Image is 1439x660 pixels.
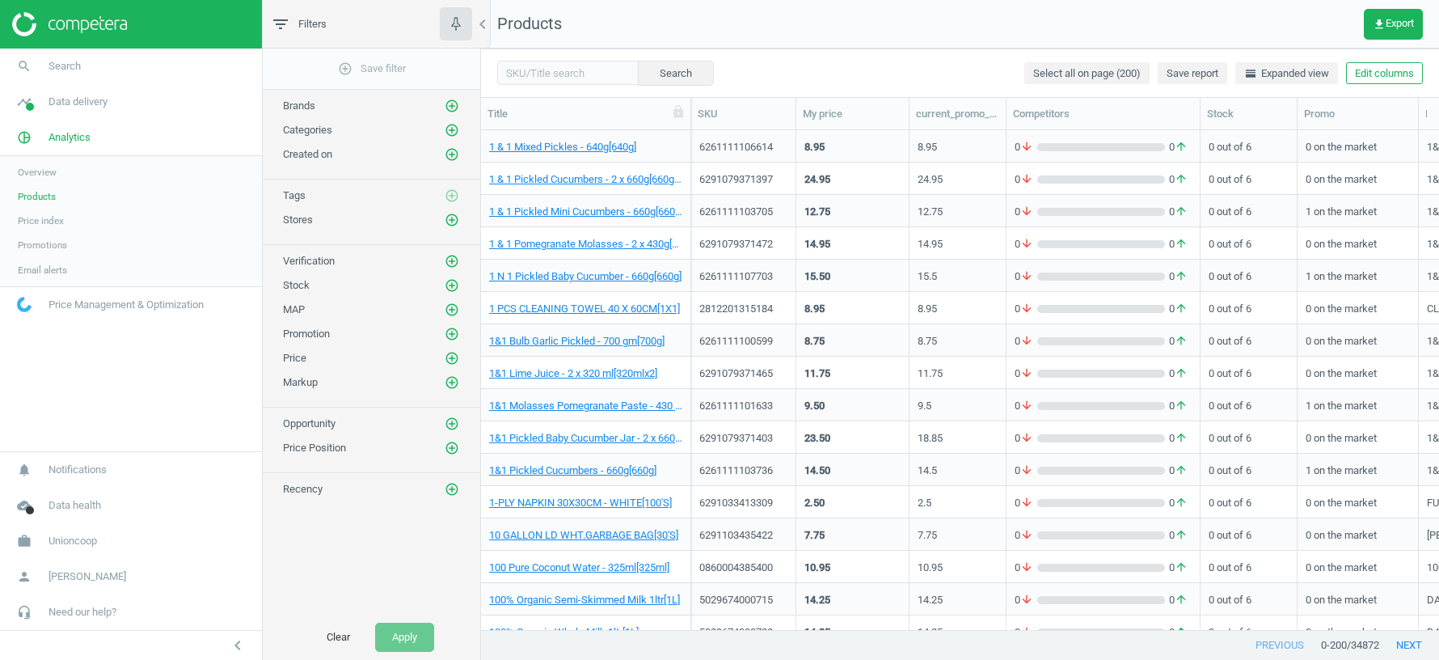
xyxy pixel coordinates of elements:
i: arrow_downward [1020,237,1033,252]
span: Price [283,352,306,364]
span: Recency [283,483,323,495]
div: 0 on the market [1306,326,1410,354]
i: horizontal_split [1244,67,1257,80]
div: 14.95 [918,237,943,257]
i: arrow_upward [1175,561,1188,575]
span: / 34872 [1347,638,1379,653]
span: Promotions [18,239,67,252]
div: 1 on the market [1306,455,1410,484]
span: 0 [1015,172,1037,187]
div: 6261111106614 [699,140,787,154]
i: add_circle_outline [445,302,459,317]
i: notifications [9,455,40,485]
a: 100% Organic Whole Milk 1ltr[1L] [489,625,639,640]
div: 0 out of 6 [1209,164,1289,192]
button: add_circle_outline [444,212,460,228]
span: Analytics [49,130,91,145]
span: 0 [1165,528,1192,543]
button: add_circle_outlineSave filter [263,53,480,85]
div: 6291079371397 [699,172,787,187]
span: 0 [1165,366,1192,381]
button: add_circle_outline [444,374,460,391]
i: arrow_upward [1175,302,1188,316]
span: Data delivery [49,95,108,109]
div: 0 out of 6 [1209,229,1289,257]
span: Notifications [49,463,107,477]
i: arrow_upward [1175,528,1188,543]
button: Save report [1158,62,1227,85]
a: 1 & 1 Pickled Cucumbers - 2 x 660g[660gx2] [489,172,682,187]
i: chevron_left [473,15,492,34]
i: add_circle_outline [445,213,459,227]
i: arrow_upward [1175,463,1188,478]
span: 0 [1165,237,1192,252]
span: 0 [1015,237,1037,252]
span: 0 [1015,366,1037,381]
i: search [9,51,40,82]
div: 0 out of 6 [1209,488,1289,516]
div: 0 out of 6 [1209,585,1289,613]
div: 24.95 [918,172,943,192]
div: 12.75 [918,205,943,225]
i: arrow_downward [1020,269,1033,284]
div: 12.75 [804,205,830,219]
a: 1 & 1 Pickled Mini Cucumbers - 660g[660g] [489,205,682,219]
i: arrow_upward [1175,172,1188,187]
i: arrow_downward [1020,561,1033,575]
button: get_appExport [1364,9,1423,40]
div: 2.50 [804,496,825,510]
span: Need our help? [49,605,116,620]
div: 2812201315184 [699,302,787,316]
div: 15.5 [918,269,937,290]
span: 0 [1165,463,1192,478]
div: Stock [1207,107,1290,121]
i: arrow_upward [1175,399,1188,413]
button: add_circle_outline [444,481,460,497]
div: 2.5 [918,496,931,516]
span: 0 [1165,334,1192,349]
div: 0 out of 6 [1209,423,1289,451]
div: Competitors [1013,107,1193,121]
span: 0 [1015,302,1037,316]
i: arrow_upward [1175,496,1188,510]
i: arrow_downward [1020,528,1033,543]
i: add_circle_outline [445,375,459,390]
div: 0 on the market [1306,164,1410,192]
span: Verification [283,255,335,267]
span: Price Management & Optimization [49,298,204,312]
span: Export [1373,18,1414,31]
span: 0 [1165,399,1192,413]
a: 1 & 1 Pomegranate Molasses - 2 x 430g[430gx2] [489,237,682,252]
div: grid [481,130,1439,631]
i: arrow_upward [1175,237,1188,252]
div: 6291033413309 [699,496,787,510]
span: 0 [1015,528,1037,543]
div: 24.95 [804,172,830,187]
div: 0 out of 6 [1209,358,1289,387]
span: Expanded view [1244,66,1329,81]
span: 0 [1015,269,1037,284]
i: filter_list [271,15,290,34]
div: 14.5 [918,463,937,484]
span: Data health [49,498,101,513]
i: get_app [1373,18,1386,31]
button: add_circle_outline [444,188,460,204]
div: 0 on the market [1306,294,1410,322]
a: 1&1 Bulb Garlic Pickled - 700 gm[700g] [489,334,665,349]
button: horizontal_splitExpanded view [1235,62,1338,85]
span: 0 [1165,205,1192,219]
div: 8.95 [804,140,825,154]
div: 0 out of 6 [1209,261,1289,290]
div: 0 on the market [1306,229,1410,257]
i: arrow_upward [1175,366,1188,381]
div: 0 on the market [1306,132,1410,160]
i: add_circle_outline [445,351,459,366]
i: arrow_upward [1175,205,1188,219]
i: add_circle_outline [445,123,459,137]
button: add_circle_outline [444,350,460,366]
i: headset_mic [9,597,40,628]
span: Email alerts [18,264,67,277]
div: 14.25 [804,625,830,640]
span: Filters [298,17,327,32]
div: 8.75 [918,334,937,354]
